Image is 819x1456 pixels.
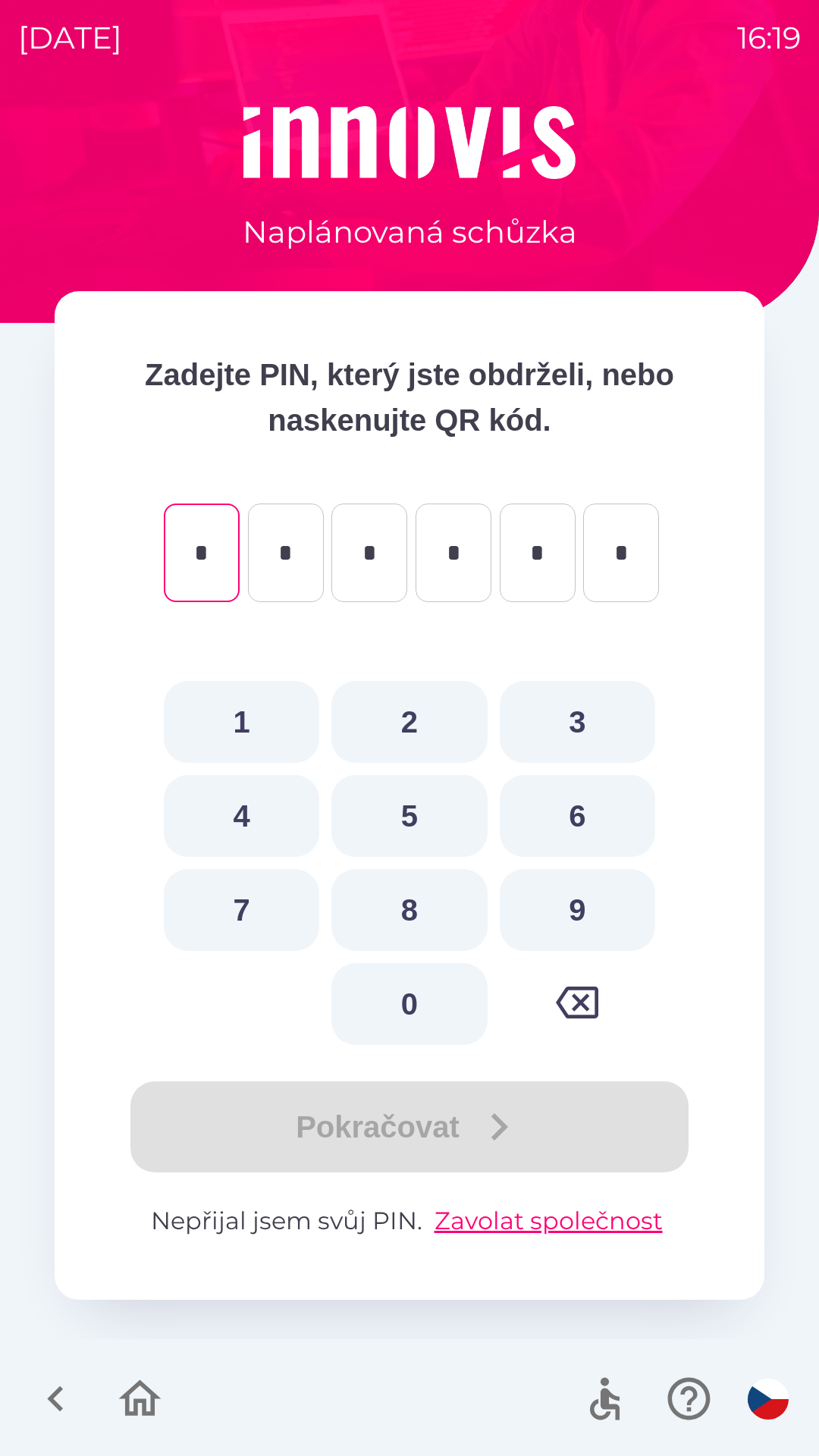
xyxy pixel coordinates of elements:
p: [DATE] [18,15,122,61]
button: 7 [164,869,319,951]
button: 2 [331,681,487,763]
button: 4 [164,775,319,857]
button: 3 [500,681,655,763]
button: 0 [331,963,487,1045]
button: 6 [500,775,655,857]
button: Zavolat společnost [428,1203,669,1239]
img: cs flag [748,1379,789,1420]
button: 8 [331,869,487,951]
button: 5 [331,775,487,857]
p: Nepřijal jsem svůj PIN. [115,1203,704,1239]
p: Naplánovaná schůzka [243,209,577,255]
button: 1 [164,681,319,763]
img: Logo [55,106,764,179]
p: Zadejte PIN, který jste obdrželi, nebo naskenujte QR kód. [115,352,704,443]
button: 9 [500,869,655,951]
p: 16:19 [737,15,801,61]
